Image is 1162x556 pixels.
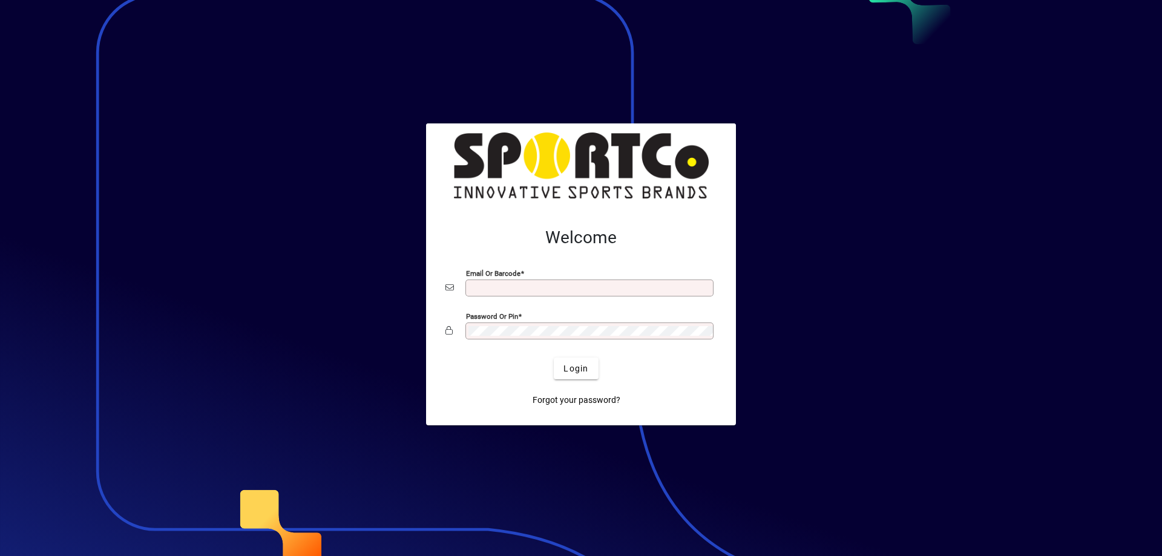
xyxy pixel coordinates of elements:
[445,227,717,248] h2: Welcome
[466,312,518,321] mat-label: Password or Pin
[533,394,620,407] span: Forgot your password?
[554,358,598,379] button: Login
[528,389,625,411] a: Forgot your password?
[466,269,520,278] mat-label: Email or Barcode
[563,362,588,375] span: Login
